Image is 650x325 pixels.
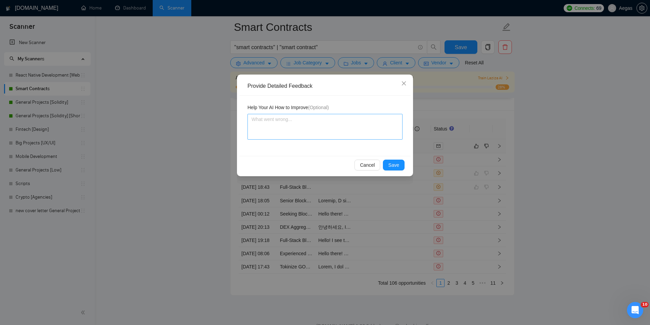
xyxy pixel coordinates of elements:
[383,160,405,170] button: Save
[247,82,407,90] div: Provide Detailed Feedback
[308,105,329,110] span: (Optional)
[360,161,375,169] span: Cancel
[354,160,380,170] button: Cancel
[401,81,407,86] span: close
[388,161,399,169] span: Save
[627,302,643,318] iframe: Intercom live chat
[395,75,413,93] button: Close
[641,302,649,307] span: 10
[247,104,329,111] span: Help Your AI How to Improve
